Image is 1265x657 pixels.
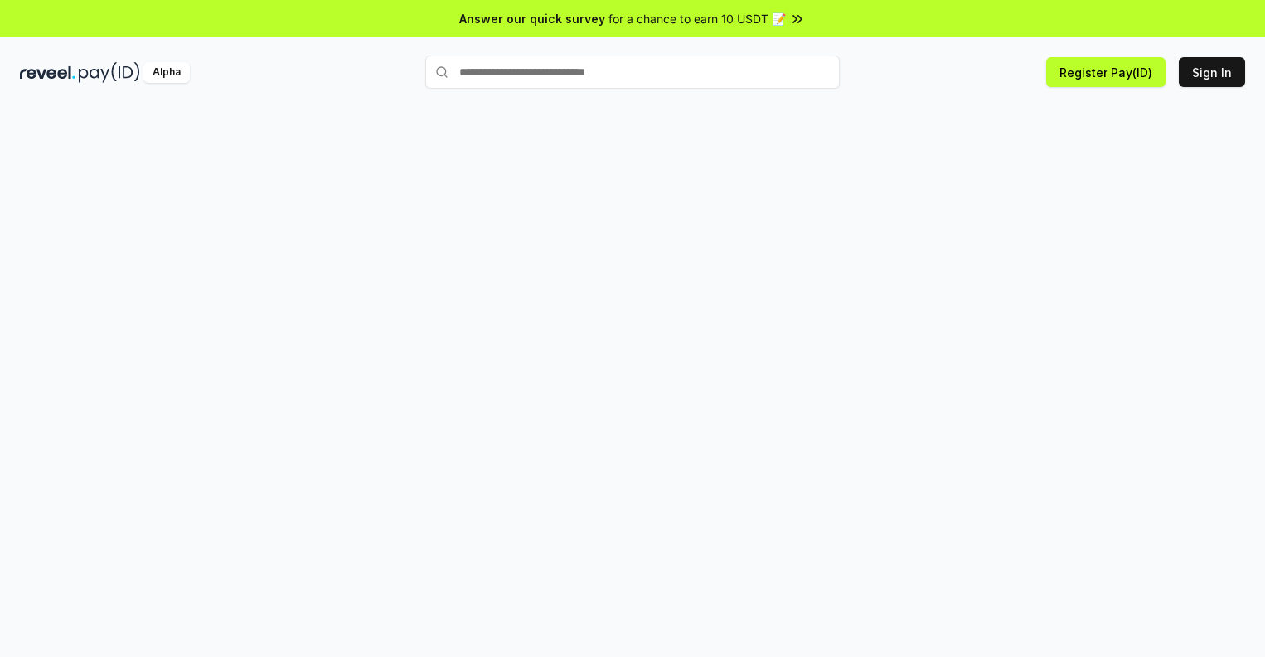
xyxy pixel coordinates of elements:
[608,10,786,27] span: for a chance to earn 10 USDT 📝
[459,10,605,27] span: Answer our quick survey
[1179,57,1245,87] button: Sign In
[1046,57,1166,87] button: Register Pay(ID)
[143,62,190,83] div: Alpha
[79,62,140,83] img: pay_id
[20,62,75,83] img: reveel_dark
